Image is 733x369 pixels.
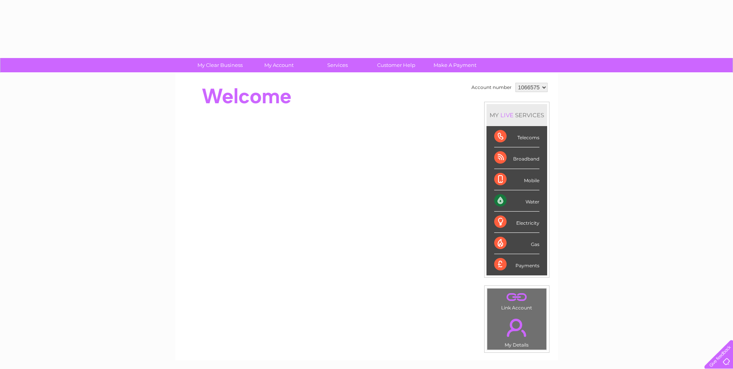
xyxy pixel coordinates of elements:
a: Make A Payment [423,58,487,72]
div: Payments [494,254,539,275]
a: Customer Help [364,58,428,72]
a: . [489,314,544,341]
div: Gas [494,233,539,254]
div: MY SERVICES [486,104,547,126]
a: Services [306,58,369,72]
div: Water [494,190,539,212]
div: Telecoms [494,126,539,147]
div: Broadband [494,147,539,169]
td: My Details [487,312,547,350]
div: LIVE [499,111,515,119]
td: Link Account [487,288,547,313]
a: . [489,290,544,304]
a: My Account [247,58,311,72]
a: My Clear Business [188,58,252,72]
div: Electricity [494,212,539,233]
td: Account number [469,81,514,94]
div: Mobile [494,169,539,190]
